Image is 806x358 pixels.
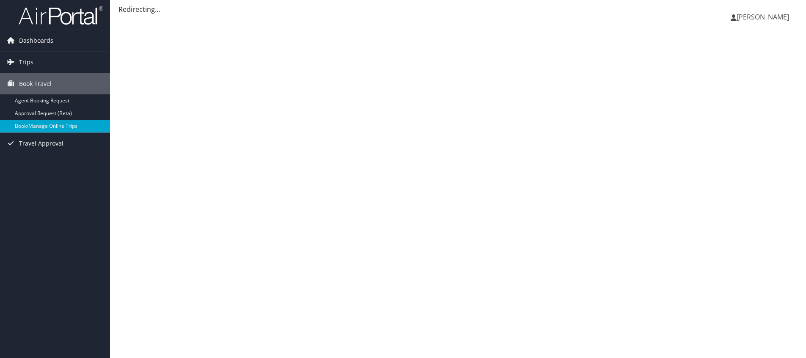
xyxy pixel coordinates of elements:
[737,12,789,22] span: [PERSON_NAME]
[19,30,53,51] span: Dashboards
[19,6,103,25] img: airportal-logo.png
[731,4,798,30] a: [PERSON_NAME]
[19,52,33,73] span: Trips
[19,133,63,154] span: Travel Approval
[19,73,52,94] span: Book Travel
[119,4,798,14] div: Redirecting...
